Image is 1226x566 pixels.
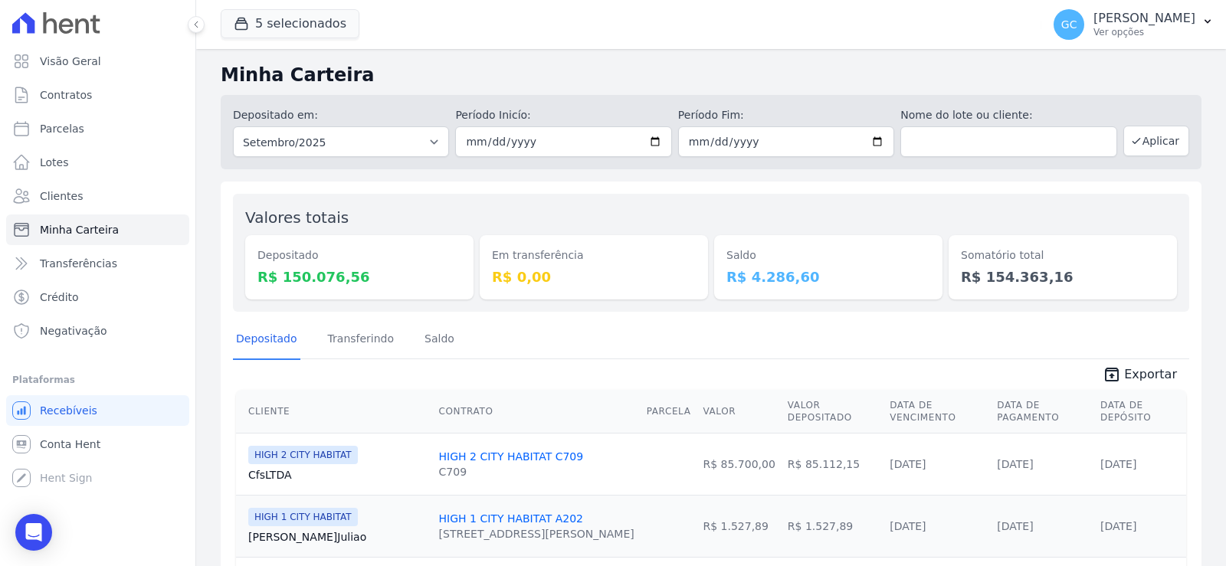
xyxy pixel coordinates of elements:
[6,147,189,178] a: Lotes
[257,267,461,287] dd: R$ 150.076,56
[40,188,83,204] span: Clientes
[233,320,300,360] a: Depositado
[726,247,930,263] dt: Saldo
[1094,390,1186,433] th: Data de Depósito
[997,520,1033,532] a: [DATE]
[233,109,318,121] label: Depositado em:
[439,464,584,479] div: C709
[492,267,696,287] dd: R$ 0,00
[1123,126,1189,156] button: Aplicar
[1090,365,1189,387] a: unarchive Exportar
[40,155,69,170] span: Lotes
[641,390,697,433] th: Parcela
[697,433,781,495] td: R$ 85.700,00
[883,390,991,433] th: Data de Vencimento
[1093,11,1195,26] p: [PERSON_NAME]
[439,450,584,463] a: HIGH 2 CITY HABITAT C709
[40,323,107,339] span: Negativação
[6,282,189,312] a: Crédito
[782,390,883,433] th: Valor Depositado
[961,247,1165,263] dt: Somatório total
[221,61,1201,89] h2: Minha Carteira
[697,390,781,433] th: Valor
[1093,26,1195,38] p: Ver opções
[1100,520,1136,532] a: [DATE]
[6,429,189,460] a: Conta Hent
[782,495,883,557] td: R$ 1.527,89
[697,495,781,557] td: R$ 1.527,89
[961,267,1165,287] dd: R$ 154.363,16
[40,256,117,271] span: Transferências
[6,248,189,279] a: Transferências
[40,290,79,305] span: Crédito
[248,529,427,545] a: [PERSON_NAME]Juliao
[439,512,583,525] a: HIGH 1 CITY HABITAT A202
[6,395,189,426] a: Recebíveis
[6,46,189,77] a: Visão Geral
[1100,458,1136,470] a: [DATE]
[325,320,398,360] a: Transferindo
[1061,19,1077,30] span: GC
[248,446,358,464] span: HIGH 2 CITY HABITAT
[455,107,671,123] label: Período Inicío:
[439,526,634,541] div: [STREET_ADDRESS][PERSON_NAME]
[40,403,97,418] span: Recebíveis
[890,520,926,532] a: [DATE]
[6,80,189,110] a: Contratos
[492,247,696,263] dt: Em transferência
[248,467,427,483] a: CfsLTDA
[15,514,52,551] div: Open Intercom Messenger
[40,87,92,103] span: Contratos
[245,208,349,227] label: Valores totais
[257,247,461,263] dt: Depositado
[900,107,1116,123] label: Nome do lote ou cliente:
[1103,365,1121,384] i: unarchive
[6,181,189,211] a: Clientes
[6,214,189,245] a: Minha Carteira
[1124,365,1177,384] span: Exportar
[40,121,84,136] span: Parcelas
[40,54,101,69] span: Visão Geral
[221,9,359,38] button: 5 selecionados
[421,320,457,360] a: Saldo
[1041,3,1226,46] button: GC [PERSON_NAME] Ver opções
[726,267,930,287] dd: R$ 4.286,60
[991,390,1094,433] th: Data de Pagamento
[890,458,926,470] a: [DATE]
[997,458,1033,470] a: [DATE]
[6,316,189,346] a: Negativação
[236,390,433,433] th: Cliente
[248,508,358,526] span: HIGH 1 CITY HABITAT
[782,433,883,495] td: R$ 85.112,15
[12,371,183,389] div: Plataformas
[40,222,119,237] span: Minha Carteira
[678,107,894,123] label: Período Fim:
[433,390,641,433] th: Contrato
[6,113,189,144] a: Parcelas
[40,437,100,452] span: Conta Hent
